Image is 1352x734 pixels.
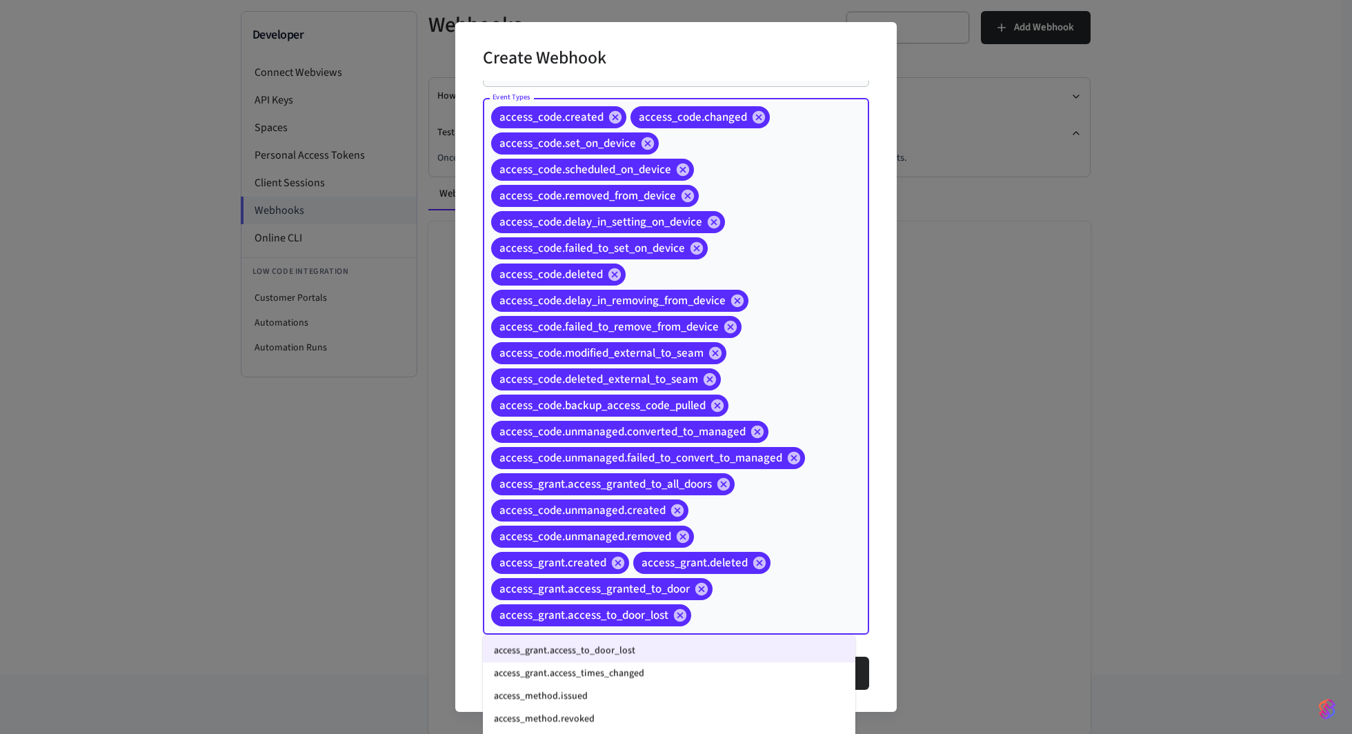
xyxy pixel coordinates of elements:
li: access_grant.access_times_changed [483,662,855,685]
div: access_code.scheduled_on_device [491,159,694,181]
li: access_method.revoked [483,708,855,731]
div: access_code.unmanaged.converted_to_managed [491,421,768,443]
span: access_code.unmanaged.removed [491,530,679,544]
span: access_code.set_on_device [491,137,644,150]
li: access_grant.access_to_door_lost [483,639,855,662]
span: access_code.backup_access_code_pulled [491,399,714,413]
span: access_grant.deleted [633,556,756,570]
label: Event Types [493,92,530,102]
span: access_code.failed_to_set_on_device [491,241,693,255]
div: access_code.modified_external_to_seam [491,342,726,364]
h2: Create Webhook [483,39,606,81]
span: access_grant.access_to_door_lost [491,608,677,622]
span: access_code.removed_from_device [491,189,684,203]
li: access_method.issued [483,685,855,708]
img: SeamLogoGradient.69752ec5.svg [1319,698,1335,720]
div: access_grant.created [491,552,629,574]
span: access_code.failed_to_remove_from_device [491,320,727,334]
div: access_code.failed_to_remove_from_device [491,316,742,338]
span: access_code.delay_in_removing_from_device [491,294,734,308]
div: access_code.unmanaged.removed [491,526,694,548]
span: access_code.unmanaged.failed_to_convert_to_managed [491,451,791,465]
div: access_code.delay_in_setting_on_device [491,211,725,233]
span: access_grant.created [491,556,615,570]
div: access_code.delay_in_removing_from_device [491,290,748,312]
div: access_code.removed_from_device [491,185,699,207]
div: access_grant.access_granted_to_door [491,578,713,600]
div: access_grant.deleted [633,552,771,574]
span: access_code.delay_in_setting_on_device [491,215,710,229]
span: access_code.unmanaged.converted_to_managed [491,425,754,439]
span: access_grant.access_granted_to_all_doors [491,477,720,491]
div: access_code.set_on_device [491,132,659,155]
div: access_code.changed [630,106,770,128]
div: access_grant.access_granted_to_all_doors [491,473,735,495]
span: access_code.changed [630,110,755,124]
span: access_grant.access_granted_to_door [491,582,698,596]
span: access_code.deleted_external_to_seam [491,373,706,386]
div: access_code.backup_access_code_pulled [491,395,728,417]
span: access_code.scheduled_on_device [491,163,679,177]
span: access_code.deleted [491,268,611,281]
span: access_code.created [491,110,612,124]
span: access_code.unmanaged.created [491,504,674,517]
div: access_code.unmanaged.created [491,499,688,522]
div: access_code.created [491,106,626,128]
span: access_code.modified_external_to_seam [491,346,712,360]
div: access_code.failed_to_set_on_device [491,237,708,259]
div: access_code.deleted [491,264,626,286]
div: access_code.deleted_external_to_seam [491,368,721,390]
div: access_grant.access_to_door_lost [491,604,691,626]
div: access_code.unmanaged.failed_to_convert_to_managed [491,447,805,469]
